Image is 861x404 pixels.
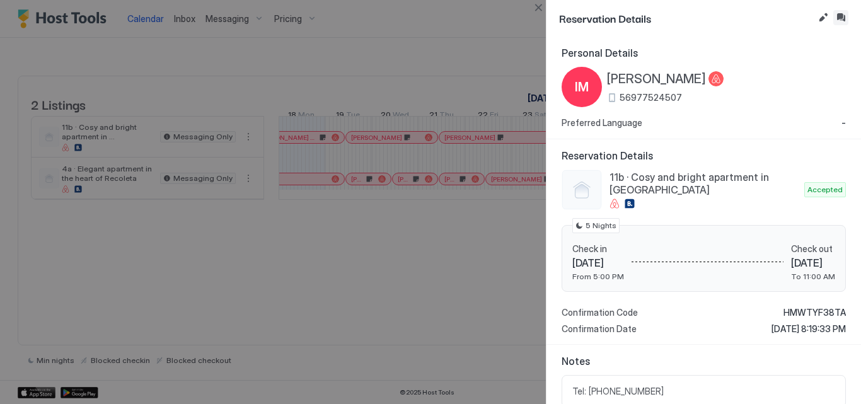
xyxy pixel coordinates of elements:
[610,171,799,196] span: 11b · Cosy and bright apartment in [GEOGRAPHIC_DATA]
[620,92,682,103] span: 56977524507
[791,243,835,255] span: Check out
[562,355,846,367] span: Notes
[807,184,843,195] span: Accepted
[791,257,835,269] span: [DATE]
[841,117,846,129] span: -
[816,10,831,25] button: Edit reservation
[562,323,637,335] span: Confirmation Date
[791,272,835,281] span: To 11:00 AM
[572,257,624,269] span: [DATE]
[562,307,638,318] span: Confirmation Code
[572,272,624,281] span: From 5:00 PM
[575,78,589,96] span: IM
[572,386,835,397] span: Tel: [PHONE_NUMBER]
[771,323,846,335] span: [DATE] 8:19:33 PM
[783,307,846,318] span: HMWTYF38TA
[562,117,642,129] span: Preferred Language
[833,10,848,25] button: Inbox
[559,10,813,26] span: Reservation Details
[586,220,616,231] span: 5 Nights
[607,71,706,87] span: [PERSON_NAME]
[562,149,846,162] span: Reservation Details
[562,47,846,59] span: Personal Details
[572,243,624,255] span: Check in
